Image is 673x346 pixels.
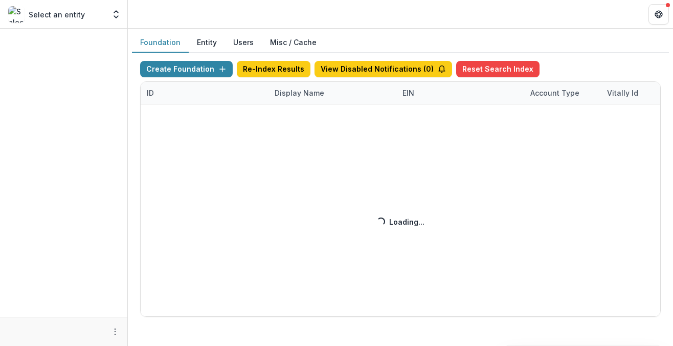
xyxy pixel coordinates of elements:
button: Users [225,33,262,53]
button: More [109,326,121,338]
button: Foundation [132,33,189,53]
button: Misc / Cache [262,33,325,53]
button: Open entity switcher [109,4,123,25]
button: Get Help [648,4,669,25]
button: Entity [189,33,225,53]
p: Select an entity [29,9,85,20]
img: Select an entity [8,6,25,23]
